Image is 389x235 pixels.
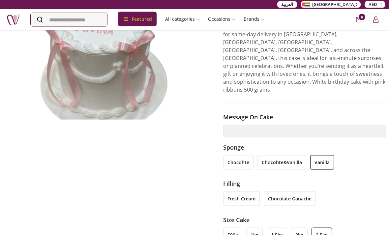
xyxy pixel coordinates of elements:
h3: Message on cake [223,112,386,122]
h3: filling [223,179,386,188]
h3: Size cake [223,215,386,224]
button: cart-button [356,17,361,22]
a: All categories [161,13,204,25]
div: Featured [118,12,157,26]
img: Arabic_dztd3n.png [302,3,310,7]
span: [GEOGRAPHIC_DATA] [312,1,355,8]
input: Search [31,13,107,26]
li: fresh cream [223,191,260,206]
a: Brands [240,13,269,25]
a: Occasions [204,13,240,25]
span: AED [369,1,377,8]
button: AED [365,1,385,8]
li: chocohte [223,155,254,170]
button: Login [369,13,382,26]
img: Nigwa-uae-gifts [7,13,20,26]
li: chocohte&vanilla [257,155,306,170]
span: العربية [281,1,293,8]
button: [GEOGRAPHIC_DATA] [301,1,361,8]
h3: Sponge [223,143,386,152]
li: vanilla [310,155,334,170]
span: 0 [359,14,365,20]
li: chocolate ganache [264,191,316,206]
